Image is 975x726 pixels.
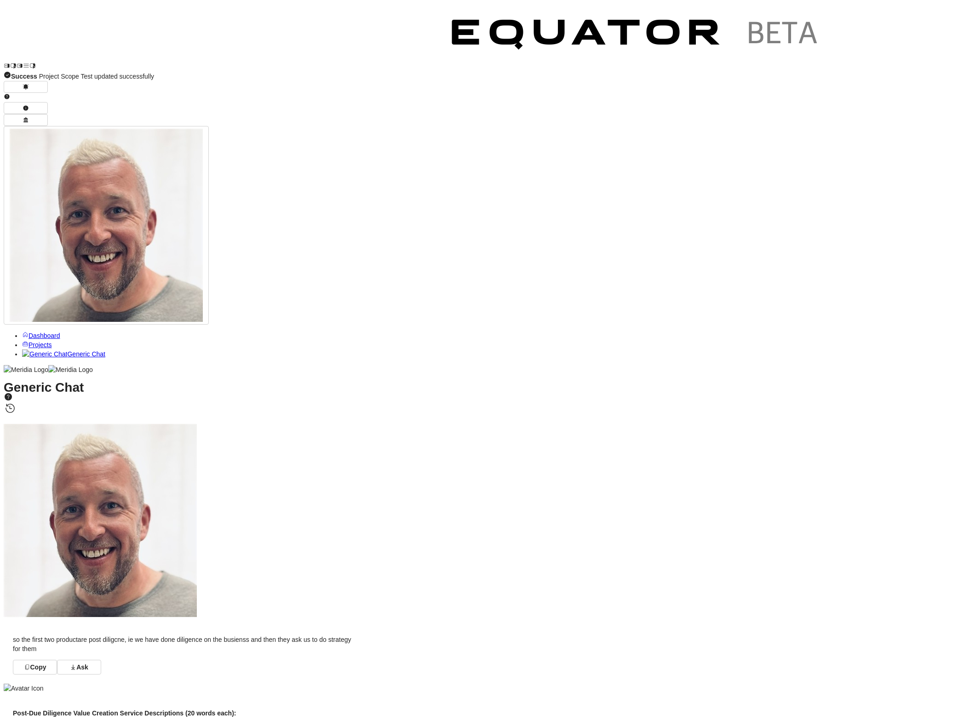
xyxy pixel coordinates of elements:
[57,660,101,675] button: Ask
[29,341,52,349] span: Projects
[22,349,67,359] img: Generic Chat
[4,684,44,693] img: Avatar Icon
[4,424,197,617] img: Profile Icon
[22,332,60,339] a: Dashboard
[13,635,358,653] p: so the first two productare post diligcne, ie we have done diligence on the busienss and then the...
[13,709,236,717] strong: Post-Due Diligence Value Creation Service Descriptions (20 words each):
[11,73,154,80] span: Project Scope Test updated successfully
[29,332,60,339] span: Dashboard
[22,341,52,349] a: Projects
[22,350,105,358] a: Generic ChatGeneric Chat
[36,4,436,69] img: Customer Logo
[4,424,971,619] div: Scott Mackay
[48,365,93,374] img: Meridia Logo
[30,663,46,672] span: Copy
[67,350,105,358] span: Generic Chat
[4,365,48,374] img: Meridia Logo
[76,663,88,672] span: Ask
[4,383,971,415] h1: Generic Chat
[4,684,971,693] div: George
[10,129,203,322] img: Profile Icon
[13,660,57,675] button: Copy
[436,4,836,69] img: Customer Logo
[11,73,37,80] strong: Success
